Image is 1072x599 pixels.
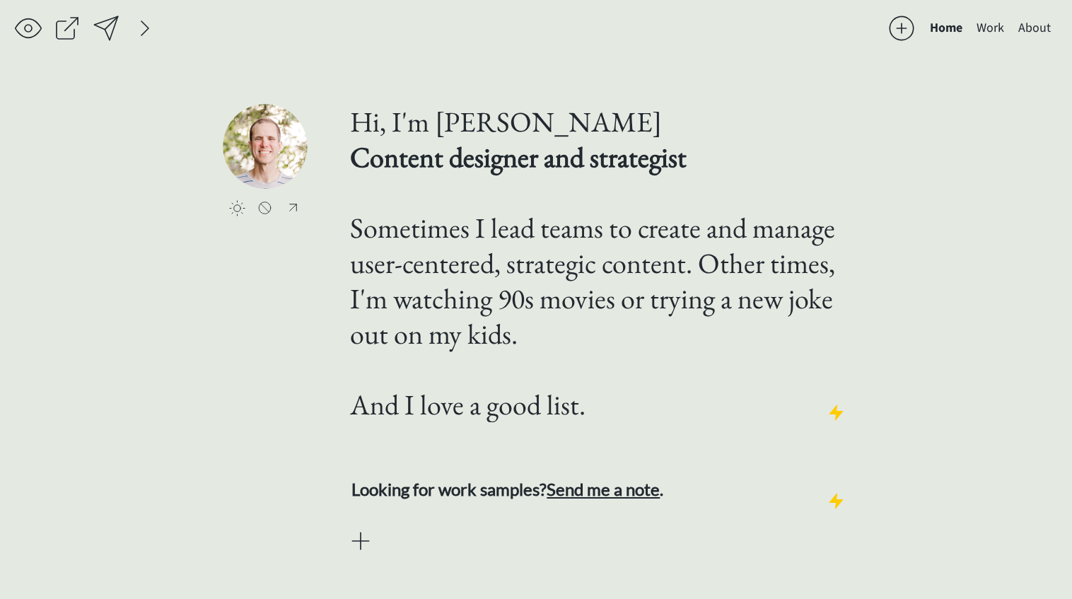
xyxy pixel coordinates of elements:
img: Matt Weston picture [223,104,308,189]
button: Home [923,14,969,42]
button: Work [969,14,1011,42]
strong: Content designer and strategist [350,139,687,175]
h1: Hi, I'm [PERSON_NAME] Sometimes I lead teams to create and manage user-centered, strategic conten... [350,104,846,422]
span: Looking for work samples? . [351,479,663,499]
a: Send me a note [547,479,660,499]
button: About [1011,14,1058,42]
